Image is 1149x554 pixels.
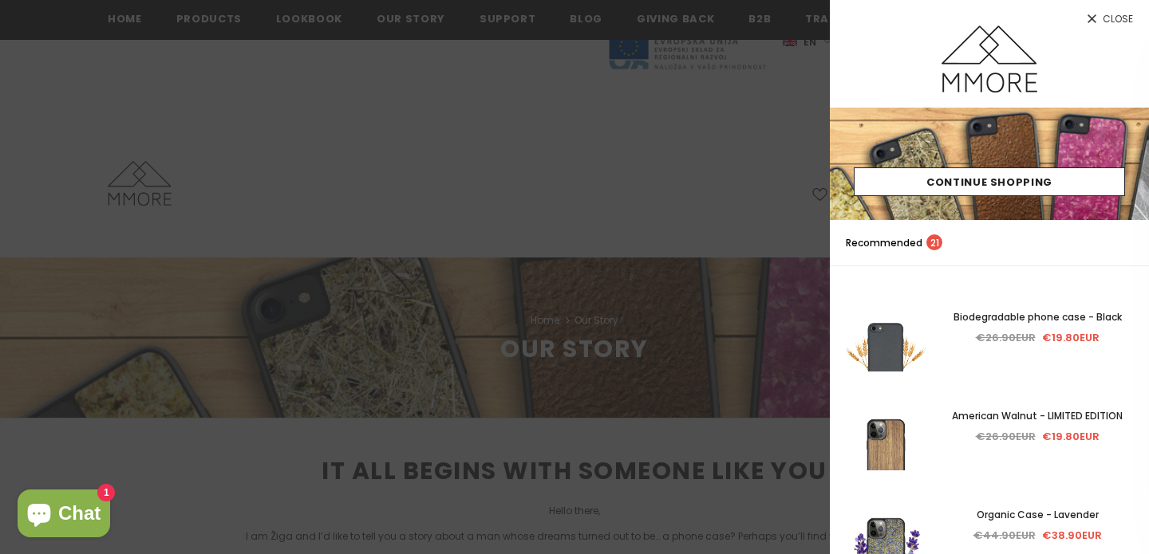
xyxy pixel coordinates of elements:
a: American Walnut - LIMITED EDITION [942,407,1133,425]
span: 21 [926,234,942,250]
inbox-online-store-chat: Shopify online store chat [13,489,115,541]
a: Biodegradable phone case - Black [942,308,1133,326]
span: American Walnut - LIMITED EDITION [952,409,1123,422]
span: €38.90EUR [1042,528,1102,543]
span: €19.80EUR [1042,429,1100,444]
span: €26.90EUR [976,429,1036,444]
span: Close [1103,14,1133,24]
a: search [1117,235,1133,251]
span: Biodegradable phone case - Black [954,310,1122,324]
span: €19.80EUR [1042,330,1100,345]
span: €26.90EUR [976,330,1036,345]
span: €44.90EUR [973,528,1036,543]
a: Continue Shopping [854,167,1125,196]
a: Organic Case - Lavender [942,506,1133,524]
p: Recommended [846,234,942,251]
span: Organic Case - Lavender [977,508,1099,521]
